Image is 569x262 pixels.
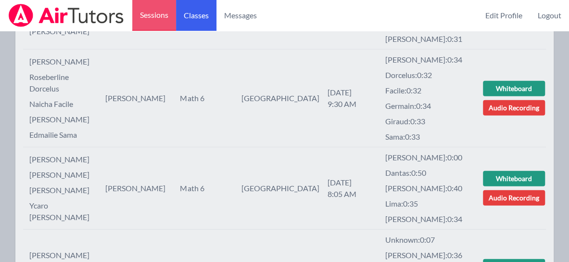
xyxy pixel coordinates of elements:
[29,71,97,94] li: roseberline dorcelus
[224,10,257,21] span: Messages
[385,249,475,261] li: [PERSON_NAME] : 0:36
[29,184,97,196] li: [PERSON_NAME]
[385,116,475,127] li: giraud : 0:33
[483,100,545,116] a: Audio Recording
[234,50,320,147] td: [GEOGRAPHIC_DATA]
[29,56,97,67] li: [PERSON_NAME]
[98,147,173,230] td: [PERSON_NAME]
[8,4,125,27] img: Airtutors Logo
[483,81,545,96] a: Whiteboard
[29,98,97,110] li: naicha facile
[29,249,97,261] li: [PERSON_NAME]
[385,100,475,112] li: germain : 0:34
[234,147,320,230] td: [GEOGRAPHIC_DATA]
[29,154,97,165] li: [PERSON_NAME]
[385,213,475,225] li: [PERSON_NAME] : 0:34
[98,50,173,147] td: [PERSON_NAME]
[320,147,378,230] td: [DATE] 8:05 AM
[172,50,233,147] td: Math 6
[385,54,475,65] li: [PERSON_NAME] : 0:34
[29,200,97,223] li: ycaro [PERSON_NAME]
[385,131,475,143] li: sama : 0:33
[385,69,475,81] li: dorcelus : 0:32
[29,169,97,181] li: [PERSON_NAME]
[385,33,475,45] li: [PERSON_NAME] : 0:31
[483,190,545,206] a: Audio Recording
[385,234,475,246] li: unknown : 0:07
[320,50,378,147] td: [DATE] 9:30 AM
[29,114,97,125] li: [PERSON_NAME]
[385,183,475,194] li: [PERSON_NAME] : 0:40
[385,85,475,96] li: facile : 0:32
[172,147,233,230] td: Math 6
[385,167,475,179] li: dantas : 0:50
[483,171,545,186] a: Whiteboard
[385,152,475,163] li: [PERSON_NAME] : 0:00
[29,129,97,141] li: edmailie sama
[29,26,97,37] li: [PERSON_NAME]
[385,198,475,210] li: lima : 0:35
